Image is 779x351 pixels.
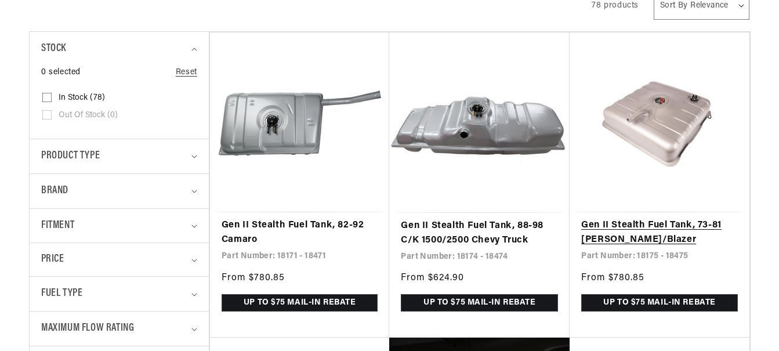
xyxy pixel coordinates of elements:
span: Price [41,252,64,267]
span: Brand [41,183,68,200]
span: Maximum Flow Rating [41,320,134,337]
span: In stock (78) [59,93,105,103]
span: Out of stock (0) [59,110,118,121]
a: Gen II Stealth Fuel Tank, 82-92 Camaro [222,218,378,248]
a: Reset [176,66,197,79]
span: Stock [41,41,66,57]
span: 0 selected [41,66,81,79]
summary: Product type (0 selected) [41,139,197,173]
span: Product type [41,148,100,165]
span: Fitment [41,218,74,234]
summary: Price [41,243,197,276]
a: Gen II Stealth Fuel Tank, 73-81 [PERSON_NAME]/Blazer [581,218,738,248]
summary: Fitment (0 selected) [41,209,197,243]
summary: Fuel Type (0 selected) [41,277,197,311]
summary: Maximum Flow Rating (0 selected) [41,312,197,346]
span: 78 products [592,1,639,10]
span: Fuel Type [41,285,82,302]
summary: Stock (0 selected) [41,32,197,66]
summary: Brand (0 selected) [41,174,197,208]
a: Gen II Stealth Fuel Tank, 88-98 C/K 1500/2500 Chevy Truck [401,219,558,248]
